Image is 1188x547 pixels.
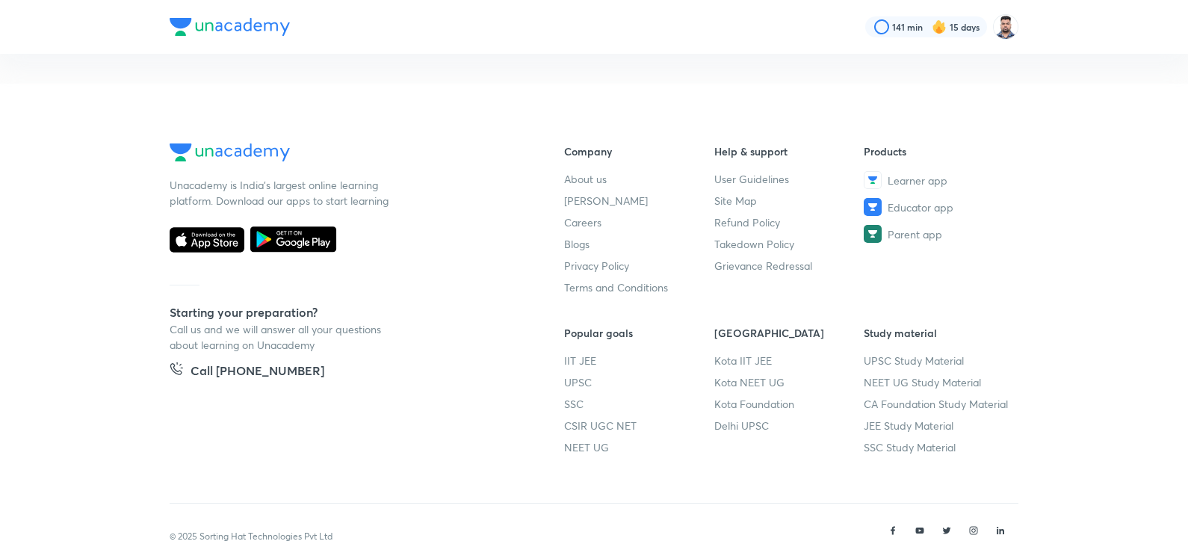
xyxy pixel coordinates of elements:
img: Learner app [864,171,882,189]
h6: Company [564,143,714,159]
a: Company Logo [170,143,516,165]
h6: [GEOGRAPHIC_DATA] [714,325,864,341]
img: Educator app [864,198,882,216]
a: SSC Study Material [864,439,1014,455]
a: CA Foundation Study Material [864,396,1014,412]
a: Refund Policy [714,214,864,230]
p: © 2025 Sorting Hat Technologies Pvt Ltd [170,530,332,543]
span: Educator app [888,200,953,215]
a: CSIR UGC NET [564,418,714,433]
a: UPSC [564,374,714,390]
img: streak [932,19,947,34]
a: Site Map [714,193,864,208]
a: Terms and Conditions [564,279,714,295]
h6: Study material [864,325,1014,341]
img: Company Logo [170,143,290,161]
h6: Products [864,143,1014,159]
p: Call us and we will answer all your questions about learning on Unacademy [170,321,394,353]
span: Careers [564,214,601,230]
img: Maharaj Singh [993,14,1018,40]
a: Kota IIT JEE [714,353,864,368]
a: Call [PHONE_NUMBER] [170,362,324,383]
a: [PERSON_NAME] [564,193,714,208]
a: NEET UG [564,439,714,455]
h6: Popular goals [564,325,714,341]
img: Parent app [864,225,882,243]
a: Grievance Redressal [714,258,864,273]
img: Company Logo [170,18,290,36]
a: Delhi UPSC [714,418,864,433]
span: Learner app [888,173,947,188]
a: User Guidelines [714,171,864,187]
a: Educator app [864,198,1014,216]
a: Learner app [864,171,1014,189]
a: Kota Foundation [714,396,864,412]
p: Unacademy is India’s largest online learning platform. Download our apps to start learning [170,177,394,208]
a: Takedown Policy [714,236,864,252]
a: JEE Study Material [864,418,1014,433]
h5: Starting your preparation? [170,303,516,321]
a: Careers [564,214,714,230]
a: Privacy Policy [564,258,714,273]
a: SSC [564,396,714,412]
span: Parent app [888,226,942,242]
a: About us [564,171,714,187]
a: Parent app [864,225,1014,243]
a: NEET UG Study Material [864,374,1014,390]
a: UPSC Study Material [864,353,1014,368]
a: Blogs [564,236,714,252]
a: Kota NEET UG [714,374,864,390]
h6: Help & support [714,143,864,159]
a: IIT JEE [564,353,714,368]
h5: Call [PHONE_NUMBER] [191,362,324,383]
